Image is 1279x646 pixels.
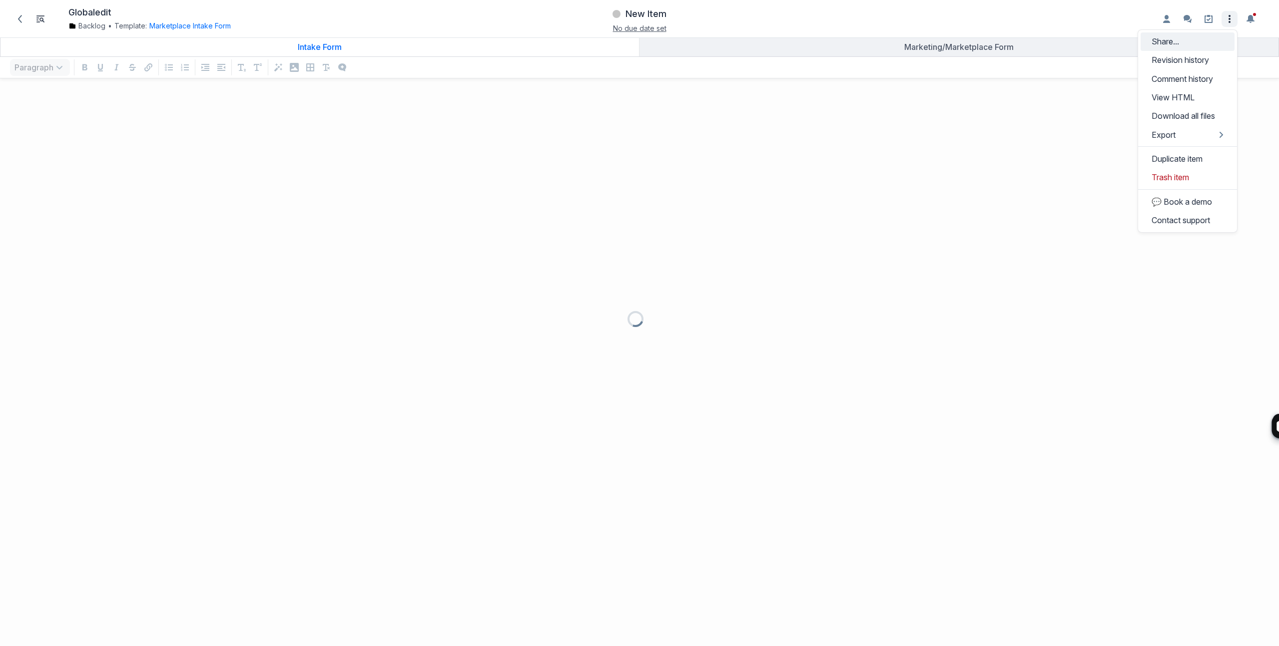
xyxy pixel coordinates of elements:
[4,42,635,52] div: Intake Form
[1180,11,1196,27] button: Enable the commenting sidebar
[480,5,799,32] div: New ItemNo due date set
[1159,11,1175,27] button: Enable the assignees sidebar
[1152,197,1162,207] span: speech bubble
[1141,88,1235,106] button: View HTML
[1141,51,1235,69] a: Revision history
[1141,107,1235,125] button: Download all files
[1222,11,1238,27] div: Share...Revision historyComment historyView HTMLDownload all filesExportDuplicate itemTrash items...
[0,37,639,56] a: Intake Form
[1141,69,1235,88] a: Comment history
[68,21,423,31] div: Template:
[8,57,72,78] div: Paragraph
[68,7,111,18] h1: Globaledit
[108,21,112,31] span: •
[1141,192,1235,211] a: speech bubble Book a demo
[1243,11,1259,27] button: Toggle the notification sidebar
[613,24,666,32] span: No due date set
[1141,149,1235,168] button: Duplicate item
[643,42,1275,52] div: Marketing/Marketplace Form
[639,37,1279,56] a: Marketing/Marketplace Form
[1141,125,1235,144] button: Export
[68,21,105,31] a: Backlog
[613,23,666,33] button: No due date set
[32,11,48,27] button: Toggle Item List
[11,10,28,27] a: Back
[611,5,668,23] button: New Item
[1201,11,1217,27] a: Setup guide
[147,21,231,31] div: Marketplace Intake Form
[1141,32,1235,51] button: Share...
[1141,168,1235,187] button: Trash item
[626,8,666,20] h3: New Item
[149,21,231,31] button: Marketplace Intake Form
[1141,211,1235,229] button: Contact support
